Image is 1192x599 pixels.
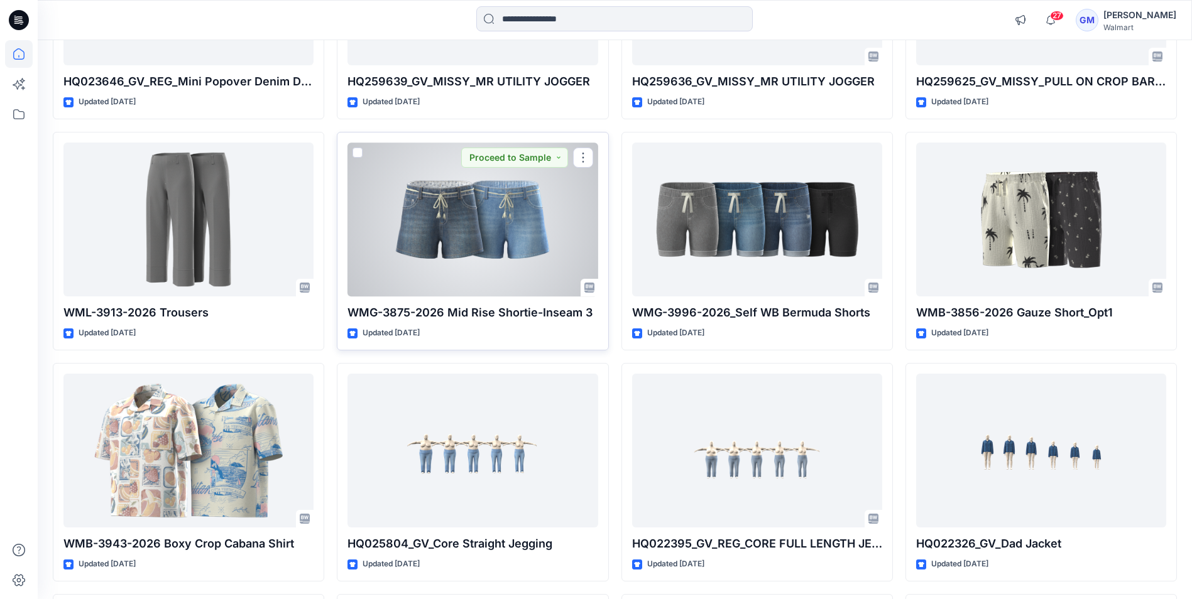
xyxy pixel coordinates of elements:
[1103,8,1176,23] div: [PERSON_NAME]
[63,374,314,527] a: WMB-3943-2026 Boxy Crop Cabana Shirt
[347,73,598,90] p: HQ259639_GV_MISSY_MR UTILITY JOGGER
[79,558,136,571] p: Updated [DATE]
[63,73,314,90] p: HQ023646_GV_REG_Mini Popover Denim Dress
[347,374,598,527] a: HQ025804_GV_Core Straight Jegging
[1103,23,1176,32] div: Walmart
[347,535,598,553] p: HQ025804_GV_Core Straight Jegging
[1050,11,1064,21] span: 27
[647,95,704,109] p: Updated [DATE]
[63,535,314,553] p: WMB-3943-2026 Boxy Crop Cabana Shirt
[916,374,1166,527] a: HQ022326_GV_Dad Jacket
[63,143,314,296] a: WML-3913-2026 Trousers
[647,326,704,340] p: Updated [DATE]
[647,558,704,571] p: Updated [DATE]
[931,95,988,109] p: Updated [DATE]
[916,73,1166,90] p: HQ259625_GV_MISSY_PULL ON CROP BARREL
[363,326,420,340] p: Updated [DATE]
[916,143,1166,296] a: WMB-3856-2026 Gauze Short_Opt1
[931,326,988,340] p: Updated [DATE]
[632,304,882,321] p: WMG-3996-2026_Self WB Bermuda Shorts
[363,95,420,109] p: Updated [DATE]
[79,326,136,340] p: Updated [DATE]
[1076,9,1098,31] div: GM
[347,143,598,296] a: WMG-3875-2026 Mid Rise Shortie-Inseam 3
[632,143,882,296] a: WMG-3996-2026_Self WB Bermuda Shorts
[632,535,882,553] p: HQ022395_GV_REG_CORE FULL LENGTH JEGGING
[916,304,1166,321] p: WMB-3856-2026 Gauze Short_Opt1
[916,535,1166,553] p: HQ022326_GV_Dad Jacket
[931,558,988,571] p: Updated [DATE]
[347,304,598,321] p: WMG-3875-2026 Mid Rise Shortie-Inseam 3
[363,558,420,571] p: Updated [DATE]
[632,73,882,90] p: HQ259636_GV_MISSY_MR UTILITY JOGGER
[632,374,882,527] a: HQ022395_GV_REG_CORE FULL LENGTH JEGGING
[63,304,314,321] p: WML-3913-2026 Trousers
[79,95,136,109] p: Updated [DATE]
